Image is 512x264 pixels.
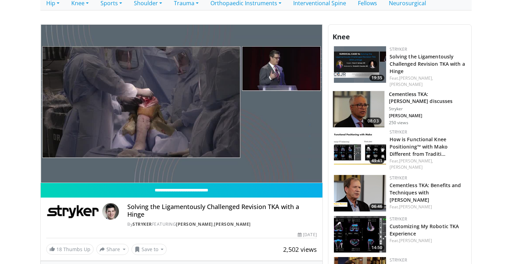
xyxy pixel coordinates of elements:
a: 19:35 [334,46,386,83]
img: d0bc407b-43da-4ed6-9d91-ec49560f3b3e.png.150x105_q85_crop-smart_upscale.png [334,46,386,83]
span: 08:03 [365,118,382,125]
a: [PERSON_NAME] [399,238,432,243]
a: Stryker [390,216,407,222]
video-js: Video Player [41,25,322,183]
img: 4e16d745-737f-4681-a5da-d7437b1bb712.150x105_q85_crop-smart_upscale.jpg [333,91,384,127]
a: Stryker [390,46,407,52]
a: [PERSON_NAME] [176,221,213,227]
span: 18 [56,246,62,253]
h3: Cementless TKA: [PERSON_NAME] discusses [389,91,467,105]
a: Stryker [390,257,407,263]
a: [PERSON_NAME] [390,164,423,170]
img: 1eb89806-1382-42eb-88ed-0f9308ab43c8.png.150x105_q85_crop-smart_upscale.png [334,175,386,211]
a: Cementless TKA: Benefits and Techniques with [PERSON_NAME] [390,182,461,203]
a: Stryker [133,221,152,227]
a: Solving the Ligamentously Challenged Revision TKA with a Hinge [390,53,465,74]
a: [PERSON_NAME], [399,158,433,164]
a: 06:46 [334,175,386,211]
div: [DATE] [298,232,317,238]
img: Avatar [102,203,119,220]
a: Stryker [390,175,407,181]
span: 14:50 [369,245,384,251]
a: 14:50 [334,216,386,253]
a: [PERSON_NAME] [390,81,423,87]
p: [PERSON_NAME] [389,113,467,119]
button: Save to [131,244,167,255]
p: Stryker [389,106,467,112]
span: 49:41 [369,158,384,164]
div: Feat. [390,238,466,244]
div: Feat. [390,204,466,210]
a: 08:03 Cementless TKA: [PERSON_NAME] discusses Stryker [PERSON_NAME] 250 views [333,91,467,128]
h4: Solving the Ligamentously Challenged Revision TKA with a Hinge [127,203,317,218]
div: Feat. [390,158,466,170]
span: 06:46 [369,203,384,210]
img: ffdd9326-d8c6-4f24-b7c0-24c655ed4ab2.150x105_q85_crop-smart_upscale.jpg [334,129,386,166]
div: Feat. [390,75,466,88]
a: Customizing My Robotic TKA Experience [390,223,459,237]
img: Stryker [46,203,99,220]
a: Stryker [390,129,407,135]
img: 26055920-f7a6-407f-820a-2bd18e419f3d.150x105_q85_crop-smart_upscale.jpg [334,216,386,253]
span: Knee [333,32,350,41]
div: By FEATURING , [127,221,317,227]
p: 250 views [389,120,408,126]
span: 2,502 views [283,245,317,254]
a: [PERSON_NAME] [214,221,251,227]
button: Share [96,244,129,255]
a: 18 Thumbs Up [46,244,94,255]
a: How is Functional Knee Positioning™ with Mako Different from Traditi… [390,136,448,157]
a: [PERSON_NAME] [399,204,432,210]
span: 19:35 [369,75,384,81]
a: 49:41 [334,129,386,166]
a: [PERSON_NAME], [399,75,433,81]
